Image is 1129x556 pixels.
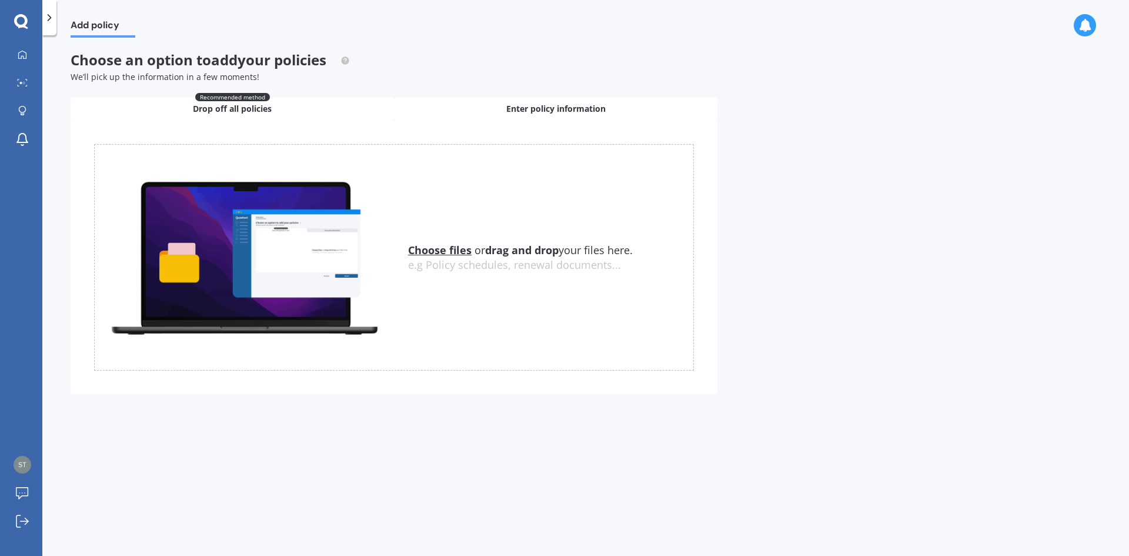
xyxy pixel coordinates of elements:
img: upload.de96410c8ce839c3fdd5.gif [95,175,394,340]
u: Choose files [408,243,472,257]
span: to add your policies [196,50,326,69]
span: Choose an option [71,50,350,69]
span: Drop off all policies [193,103,272,115]
div: e.g Policy schedules, renewal documents... [408,259,693,272]
img: a5c761aa9ce459df588633c4ec5e5abb [14,456,31,474]
span: Recommended method [195,93,270,101]
b: drag and drop [485,243,559,257]
span: Enter policy information [506,103,606,115]
span: or your files here. [408,243,633,257]
span: We’ll pick up the information in a few moments! [71,71,259,82]
span: Add policy [71,19,135,35]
